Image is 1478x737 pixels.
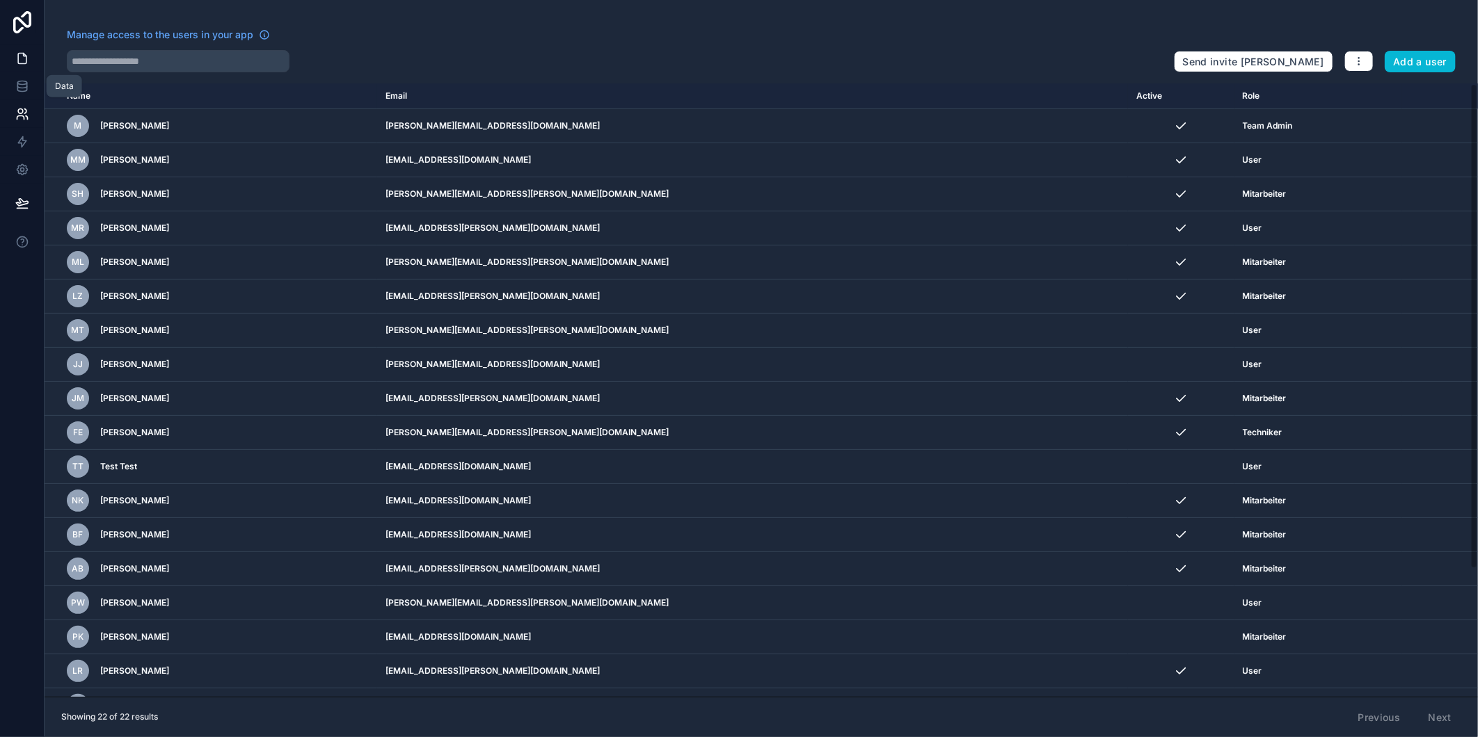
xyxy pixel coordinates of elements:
[1243,257,1287,268] span: Mitarbeiter
[72,461,84,472] span: TT
[72,257,84,268] span: ML
[1243,631,1287,642] span: Mitarbeiter
[1128,83,1234,109] th: Active
[377,620,1128,654] td: [EMAIL_ADDRESS][DOMAIN_NAME]
[67,28,253,42] span: Manage access to the users in your app
[1385,51,1456,73] button: Add a user
[1243,597,1262,608] span: User
[72,325,85,336] span: MT
[74,120,82,131] span: M
[55,81,74,92] div: Data
[1243,188,1287,200] span: Mitarbeiter
[377,552,1128,586] td: [EMAIL_ADDRESS][PERSON_NAME][DOMAIN_NAME]
[100,495,169,506] span: [PERSON_NAME]
[1243,495,1287,506] span: Mitarbeiter
[377,245,1128,280] td: [PERSON_NAME][EMAIL_ADDRESS][PERSON_NAME][DOMAIN_NAME]
[73,291,84,302] span: LZ
[377,450,1128,484] td: [EMAIL_ADDRESS][DOMAIN_NAME]
[73,359,83,370] span: JJ
[1243,325,1262,336] span: User
[73,665,84,677] span: LR
[45,83,1478,697] div: scrollable content
[377,314,1128,348] td: [PERSON_NAME][EMAIL_ADDRESS][PERSON_NAME][DOMAIN_NAME]
[1243,222,1262,234] span: User
[100,563,169,574] span: [PERSON_NAME]
[72,393,84,404] span: JM
[100,222,169,234] span: [PERSON_NAME]
[377,382,1128,416] td: [EMAIL_ADDRESS][PERSON_NAME][DOMAIN_NAME]
[100,154,169,165] span: [PERSON_NAME]
[377,348,1128,382] td: [PERSON_NAME][EMAIL_ADDRESS][DOMAIN_NAME]
[72,631,84,642] span: PK
[100,427,169,438] span: [PERSON_NAME]
[1243,665,1262,677] span: User
[100,325,169,336] span: [PERSON_NAME]
[72,222,85,234] span: MR
[1243,154,1262,165] span: User
[100,120,169,131] span: [PERSON_NAME]
[100,529,169,540] span: [PERSON_NAME]
[72,563,84,574] span: AB
[377,211,1128,245] td: [EMAIL_ADDRESS][PERSON_NAME][DOMAIN_NAME]
[100,631,169,642] span: [PERSON_NAME]
[1243,291,1287,302] span: Mitarbeiter
[1243,563,1287,574] span: Mitarbeiter
[61,711,158,722] span: Showing 22 of 22 results
[1243,529,1287,540] span: Mitarbeiter
[1243,359,1262,370] span: User
[100,665,169,677] span: [PERSON_NAME]
[72,495,84,506] span: NK
[1243,120,1293,131] span: Team Admin
[377,109,1128,143] td: [PERSON_NAME][EMAIL_ADDRESS][DOMAIN_NAME]
[100,291,169,302] span: [PERSON_NAME]
[100,359,169,370] span: [PERSON_NAME]
[1243,427,1282,438] span: Techniker
[1174,51,1333,73] button: Send invite [PERSON_NAME]
[73,427,83,438] span: FE
[45,83,377,109] th: Name
[377,83,1128,109] th: Email
[1243,393,1287,404] span: Mitarbeiter
[73,529,84,540] span: BF
[100,393,169,404] span: [PERSON_NAME]
[70,154,86,165] span: MM
[100,461,137,472] span: Test Test
[377,484,1128,518] td: [EMAIL_ADDRESS][DOMAIN_NAME]
[72,188,84,200] span: SH
[377,586,1128,620] td: [PERSON_NAME][EMAIL_ADDRESS][PERSON_NAME][DOMAIN_NAME]
[1234,83,1401,109] th: Role
[377,280,1128,314] td: [EMAIL_ADDRESS][PERSON_NAME][DOMAIN_NAME]
[377,688,1128,722] td: [PERSON_NAME][EMAIL_ADDRESS][PERSON_NAME][DOMAIN_NAME]
[377,143,1128,177] td: [EMAIL_ADDRESS][DOMAIN_NAME]
[71,597,85,608] span: PW
[100,188,169,200] span: [PERSON_NAME]
[67,28,270,42] a: Manage access to the users in your app
[377,518,1128,552] td: [EMAIL_ADDRESS][DOMAIN_NAME]
[1243,461,1262,472] span: User
[377,416,1128,450] td: [PERSON_NAME][EMAIL_ADDRESS][PERSON_NAME][DOMAIN_NAME]
[100,257,169,268] span: [PERSON_NAME]
[377,177,1128,211] td: [PERSON_NAME][EMAIL_ADDRESS][PERSON_NAME][DOMAIN_NAME]
[377,654,1128,688] td: [EMAIL_ADDRESS][PERSON_NAME][DOMAIN_NAME]
[100,597,169,608] span: [PERSON_NAME]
